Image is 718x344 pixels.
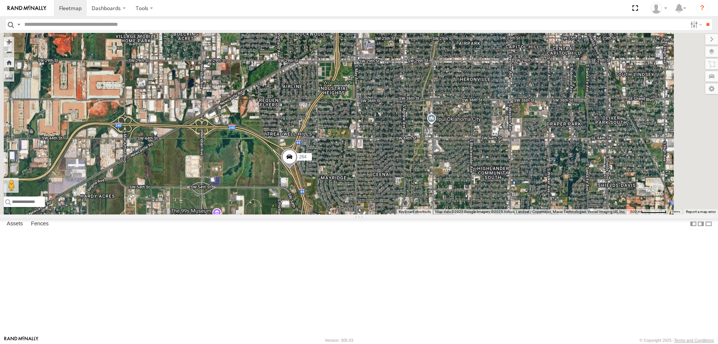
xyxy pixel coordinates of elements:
[3,219,27,229] label: Assets
[299,154,307,159] span: 264
[696,2,708,14] i: ?
[4,337,39,344] a: Visit our Website
[686,210,716,214] a: Report a map error
[4,57,14,67] button: Zoom Home
[705,83,718,94] label: Map Settings
[630,210,641,214] span: 500 m
[628,209,669,214] button: Map Scale: 500 m per 64 pixels
[697,219,705,229] label: Dock Summary Table to the Right
[399,209,431,214] button: Keyboard shortcuts
[4,37,14,47] button: Zoom in
[4,178,19,193] button: Drag Pegman onto the map to open Street View
[4,71,14,82] label: Measure
[4,47,14,57] button: Zoom out
[687,19,703,30] label: Search Filter Options
[7,6,46,11] img: rand-logo.svg
[27,219,52,229] label: Fences
[674,338,714,343] a: Terms and Conditions
[672,210,680,213] a: Terms
[16,19,22,30] label: Search Query
[648,3,670,14] div: Steve Basgall
[639,338,714,343] div: © Copyright 2025 -
[435,210,626,214] span: Map data ©2025 Google Imagery ©2025 Airbus, Landsat / Copernicus, Maxar Technologies, Vexcel Imag...
[705,219,712,229] label: Hide Summary Table
[690,219,697,229] label: Dock Summary Table to the Left
[325,338,353,343] div: Version: 305.03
